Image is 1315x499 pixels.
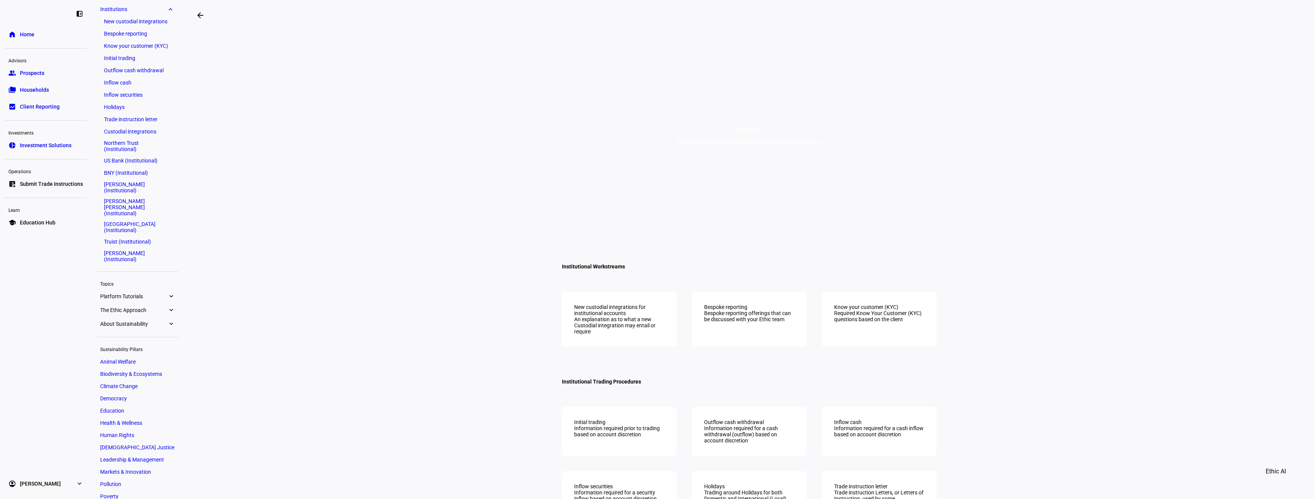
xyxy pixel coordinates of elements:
eth-mat-symbol: group [8,69,16,77]
span: Education Hub [20,219,55,226]
a: Climate Change [96,381,178,392]
div: Topics [96,278,178,289]
eth-mat-symbol: expand_more [167,293,174,300]
eth-mat-symbol: school [8,219,16,226]
div: Sustainability Pillars [96,343,178,354]
eth-mat-symbol: expand_more [76,480,83,488]
div: Operations [5,166,87,176]
a: Markets & Innovation [96,466,178,477]
eth-mat-symbol: expand_more [167,320,174,328]
span: Markets & Innovation [100,469,151,475]
div: Know your customer (KYC) [834,304,924,310]
eth-mat-symbol: home [8,31,16,38]
span: [DEMOGRAPHIC_DATA] Justice [100,444,174,450]
span: Biodiversity & Ecosystems [100,371,162,377]
a: Pollution [96,479,178,489]
a: Leadership & Management [96,454,178,465]
a: [PERSON_NAME] (Institutional) [100,180,174,195]
div: New custodial integrations for institutional accounts [574,304,664,316]
div: Inflow securities [574,483,664,489]
a: Initial trading [100,53,174,63]
a: Democracy [96,393,178,404]
div: Holidays [704,483,794,489]
span: The Ethic Approach [100,307,167,313]
a: BNY (Institutional) [100,167,174,178]
span: Ethic AI [1266,462,1286,481]
a: Biodiversity & Ecosystems [96,369,178,379]
a: [DEMOGRAPHIC_DATA] Justice [96,442,178,453]
a: homeHome [5,27,87,42]
div: Institutions [677,127,822,133]
h4: Institutional Workstreams [562,263,625,270]
div: Advisors [5,55,87,65]
a: Bespoke reporting [100,28,174,39]
eth-mat-symbol: pie_chart [8,141,16,149]
a: Education [96,405,178,416]
a: Animal Welfare [96,356,178,367]
a: US Bank (Institutional) [100,155,174,166]
a: bid_landscapeClient Reporting [5,99,87,114]
a: Health & Wellness [96,418,178,428]
eth-mat-symbol: account_circle [8,480,16,488]
a: Truist (Institutional) [100,236,174,247]
eth-mat-symbol: expand_more [167,5,174,13]
span: Prospects [20,69,44,77]
span: Investment Solutions [20,141,71,149]
span: Institutions [100,6,167,12]
a: Outflow cash withdrawal [100,65,174,76]
a: [PERSON_NAME] (Institutional) [100,249,174,264]
mat-icon: arrow_backwards [196,11,205,20]
span: Pollution [100,481,121,487]
div: Learn [5,204,87,215]
span: Leadership & Management [100,457,164,463]
div: Documentation and procedures for Ethic's Institutional clients [677,139,822,145]
div: Trade instruction letter [834,483,924,489]
a: Trade instruction letter [100,114,174,125]
span: About Sustainability [100,321,167,327]
span: Submit Trade Instructions [20,180,83,188]
div: Information required for a cash inflow based on account discretion [834,425,924,437]
eth-mat-symbol: expand_more [167,306,174,314]
a: Institutionsexpand_more [96,4,178,15]
span: Democracy [100,395,127,401]
div: Bespoke reporting offerings that can be discussed with your Ethic team [704,310,794,322]
span: Home [20,31,34,38]
span: Animal Welfare [100,359,136,365]
div: Outflow cash withdrawal [704,419,794,425]
span: Households [20,86,49,94]
span: Health & Wellness [100,420,142,426]
a: New custodial integrations [100,16,174,27]
a: [GEOGRAPHIC_DATA] (Institutional) [100,219,174,235]
a: Know your customer (KYC) [100,41,174,51]
eth-mat-symbol: folder_copy [8,86,16,94]
div: Inflow cash [834,419,924,425]
span: Education [100,408,124,414]
a: Inflow securities [100,89,174,100]
a: Custodial integrations [100,126,174,137]
div: Investments [5,127,87,138]
div: Initial trading [574,419,664,425]
a: [PERSON_NAME] [PERSON_NAME] (Institutional) [100,197,174,218]
div: An explanation as to what a new Custodial integration may entail or require [574,316,664,335]
a: folder_copyHouseholds [5,82,87,98]
span: Client Reporting [20,103,60,111]
button: Ethic AI [1255,462,1297,481]
div: Bespoke reporting [704,304,794,310]
div: Information required prior to trading based on account discretion [574,425,664,437]
a: Human Rights [96,430,178,440]
eth-mat-symbol: left_panel_close [76,10,83,18]
eth-mat-symbol: list_alt_add [8,180,16,188]
a: Inflow cash [100,77,174,88]
a: Holidays [100,102,174,112]
a: Northern Trust (Institutional) [100,138,174,154]
a: groupProspects [5,65,87,81]
span: Platform Tutorials [100,293,167,299]
span: [PERSON_NAME] [20,480,61,488]
eth-mat-symbol: bid_landscape [8,103,16,111]
span: Climate Change [100,383,138,389]
h4: Institutional Trading Procedures [562,379,641,385]
a: pie_chartInvestment Solutions [5,138,87,153]
span: Human Rights [100,432,134,438]
div: Information required for a cash withdrawal (outflow) based on account discretion [704,425,794,444]
div: Required Know Your Customer (KYC) questions based on the client [834,310,924,322]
